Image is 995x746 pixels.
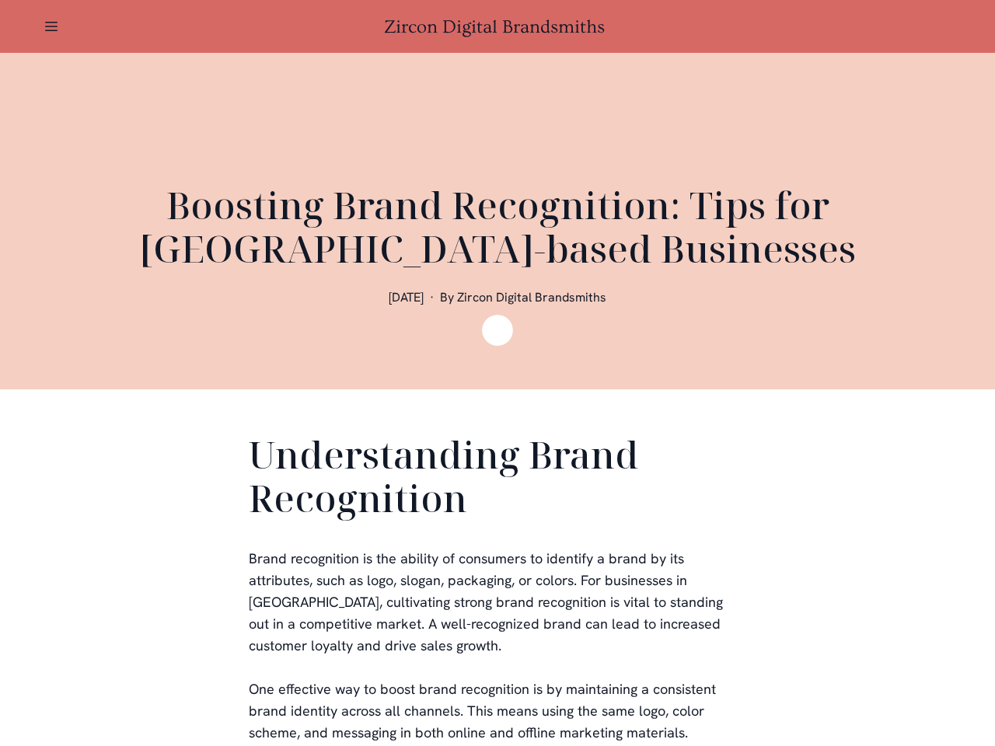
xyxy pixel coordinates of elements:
[430,289,434,305] span: ·
[249,433,746,526] h2: Understanding Brand Recognition
[384,16,611,37] a: Zircon Digital Brandsmiths
[124,183,871,270] h1: Boosting Brand Recognition: Tips for [GEOGRAPHIC_DATA]-based Businesses
[482,315,513,346] img: Zircon Digital Brandsmiths
[389,289,424,305] span: [DATE]
[249,548,746,657] p: Brand recognition is the ability of consumers to identify a brand by its attributes, such as logo...
[440,289,606,305] span: By Zircon Digital Brandsmiths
